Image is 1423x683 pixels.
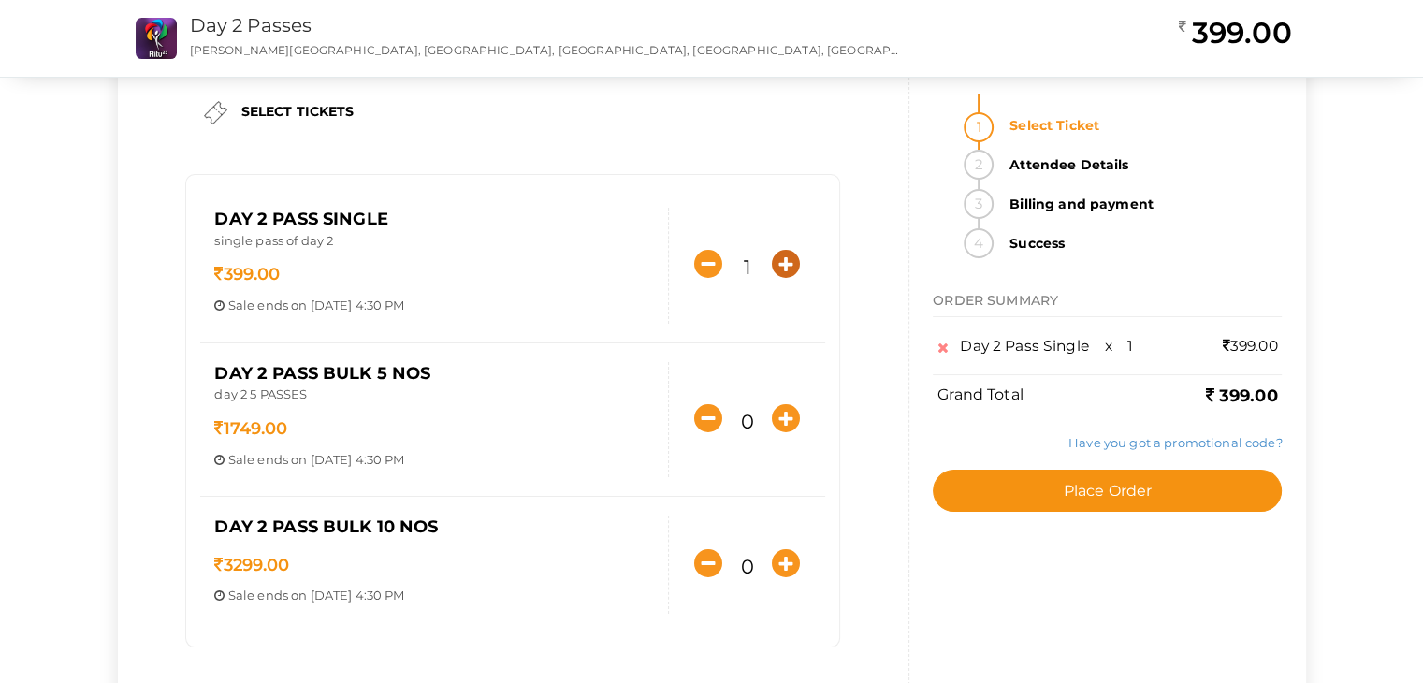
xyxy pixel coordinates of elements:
[1063,482,1152,500] span: Place Order
[1205,385,1277,406] b: 399.00
[214,297,654,314] p: ends on [DATE] 4:30 PM
[136,18,177,59] img: ROG1HZJP_small.png
[214,232,654,254] p: single pass of day 2
[204,101,227,124] img: ticket.png
[214,451,654,469] p: ends on [DATE] 4:30 PM
[1223,337,1278,355] span: 399.00
[998,189,1282,219] strong: Billing and payment
[190,42,902,58] p: [PERSON_NAME][GEOGRAPHIC_DATA], [GEOGRAPHIC_DATA], [GEOGRAPHIC_DATA], [GEOGRAPHIC_DATA], [GEOGRAP...
[214,555,289,575] span: 3299.00
[937,385,1024,406] label: Grand Total
[190,14,312,36] a: Day 2 Passes
[1105,337,1134,355] span: x 1
[214,385,654,408] p: day 2 5 PASSES
[214,516,438,537] span: Day 2 Pass Bulk 10 Nos
[998,150,1282,180] strong: Attendee Details
[214,363,430,384] span: Day 2 Pass Bulk 5 Nos
[228,588,255,603] span: Sale
[228,298,255,312] span: Sale
[214,418,287,439] span: 1749.00
[214,209,387,229] span: Day 2 Pass Single
[214,264,280,284] span: 399.00
[933,470,1282,512] button: Place Order
[228,452,255,467] span: Sale
[933,292,1058,309] span: ORDER SUMMARY
[1068,435,1282,450] a: Have you got a promotional code?
[241,102,355,121] label: SELECT TICKETS
[998,228,1282,258] strong: Success
[998,110,1282,140] strong: Select Ticket
[960,337,1088,355] span: Day 2 Pass Single
[1178,14,1291,51] h2: 399.00
[214,587,654,604] p: ends on [DATE] 4:30 PM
